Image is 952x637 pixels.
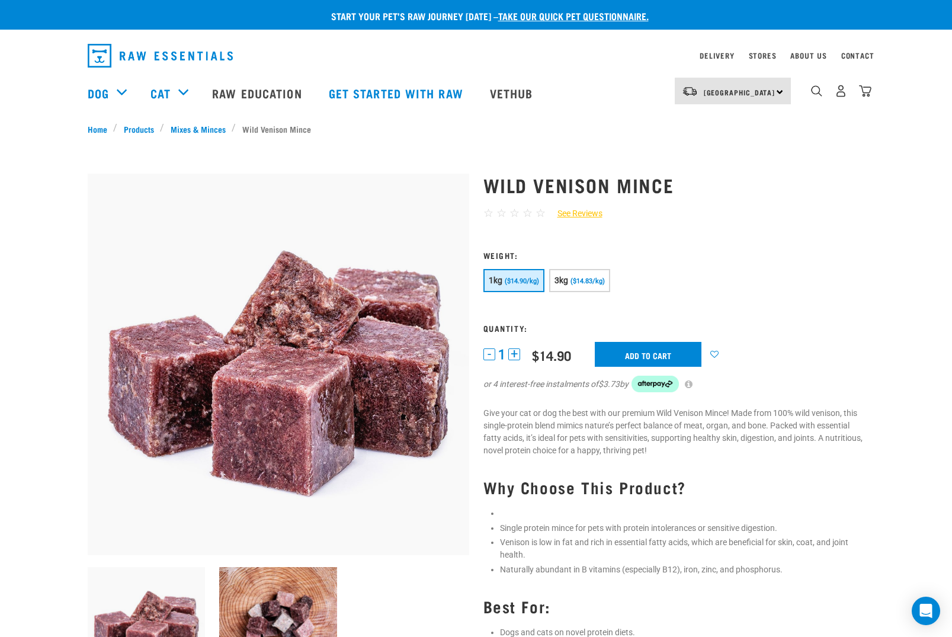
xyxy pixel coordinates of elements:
[164,123,232,135] a: Mixes & Minces
[595,342,701,367] input: Add to cart
[598,378,620,390] span: $3.73
[523,206,533,220] span: ☆
[500,564,865,576] li: Naturally abundant in B vitamins (especially B12), iron, zinc, and phosphorus.
[508,348,520,360] button: +
[632,376,679,392] img: Afterpay
[509,206,520,220] span: ☆
[483,269,544,292] button: 1kg ($14.90/kg)
[150,84,171,102] a: Cat
[500,536,865,561] li: Venison is low in fat and rich in essential fatty acids, which are beneficial for skin, coat, and...
[88,174,469,555] img: Pile Of Cubed Wild Venison Mince For Pets
[496,206,507,220] span: ☆
[478,69,548,117] a: Vethub
[682,86,698,97] img: van-moving.png
[117,123,160,135] a: Products
[483,376,865,392] div: or 4 interest-free instalments of by
[536,206,546,220] span: ☆
[570,277,605,285] span: ($14.83/kg)
[859,85,871,97] img: home-icon@2x.png
[549,269,610,292] button: 3kg ($14.83/kg)
[554,276,569,285] span: 3kg
[835,85,847,97] img: user.png
[790,53,826,57] a: About Us
[498,13,649,18] a: take our quick pet questionnaire.
[546,207,602,220] a: See Reviews
[483,407,865,457] p: Give your cat or dog the best with our premium Wild Venison Mince! Made from 100% wild venison, t...
[483,251,865,260] h3: Weight:
[483,478,865,497] h3: Why Choose This Product?
[489,276,503,285] span: 1kg
[483,206,493,220] span: ☆
[88,44,233,68] img: Raw Essentials Logo
[483,174,865,196] h1: Wild Venison Mince
[532,348,571,363] div: $14.90
[498,348,505,361] span: 1
[78,39,874,72] nav: dropdown navigation
[704,90,775,94] span: [GEOGRAPHIC_DATA]
[500,522,865,534] li: Single protein mince for pets with protein intolerances or sensitive digestion.
[200,69,316,117] a: Raw Education
[483,348,495,360] button: -
[841,53,874,57] a: Contact
[88,84,109,102] a: Dog
[88,123,114,135] a: Home
[749,53,777,57] a: Stores
[88,123,865,135] nav: breadcrumbs
[700,53,734,57] a: Delivery
[912,597,940,625] div: Open Intercom Messenger
[317,69,478,117] a: Get started with Raw
[483,597,865,616] h3: Best For:
[483,324,865,332] h3: Quantity:
[505,277,539,285] span: ($14.90/kg)
[811,85,822,97] img: home-icon-1@2x.png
